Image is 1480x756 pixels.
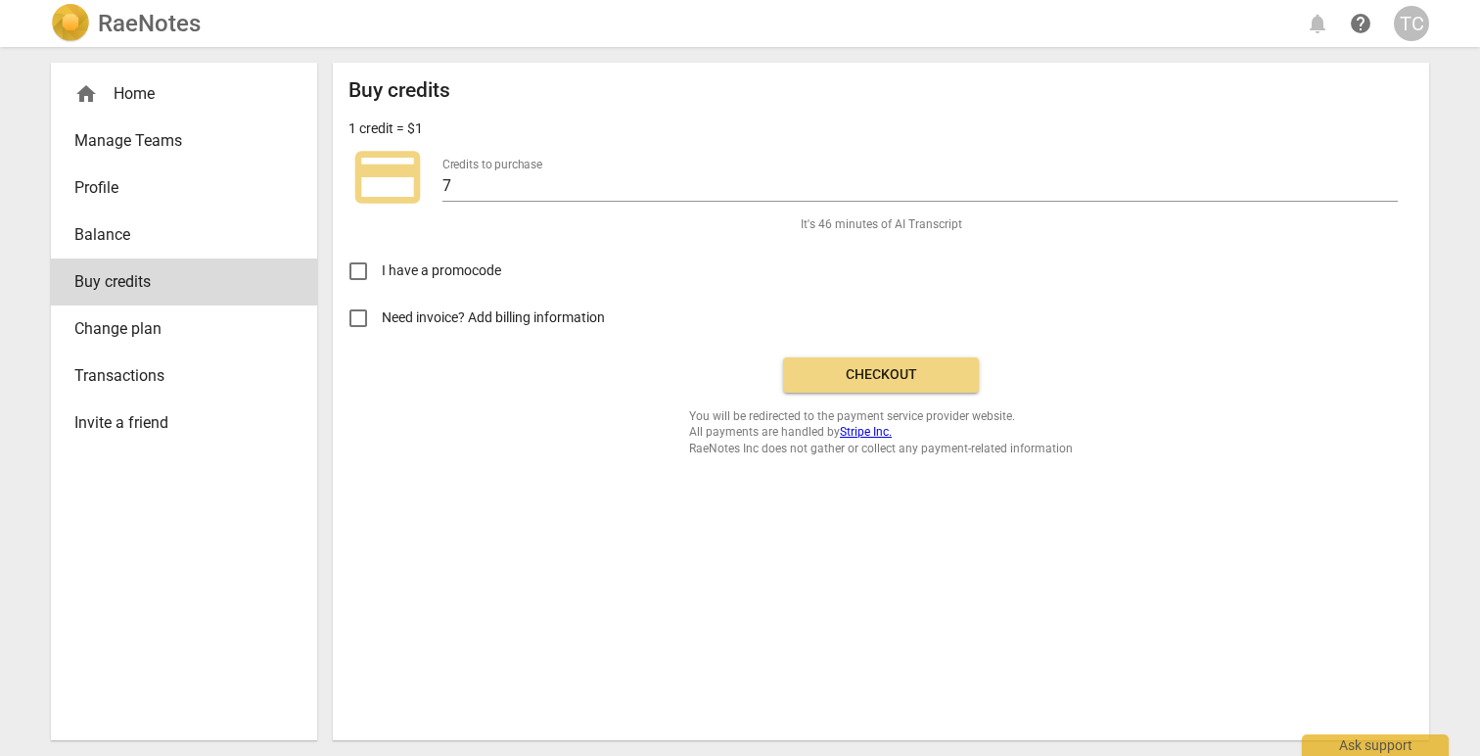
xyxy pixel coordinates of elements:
a: Stripe Inc. [840,425,892,439]
a: Balance [51,212,317,259]
h2: Buy credits [348,78,450,103]
a: Buy credits [51,259,317,306]
span: credit_card [348,138,427,216]
span: It's 46 minutes of AI Transcript [801,216,962,233]
button: TC [1394,6,1429,41]
a: Invite a friend [51,400,317,447]
span: I have a promocode [382,260,501,281]
span: Transactions [74,364,278,388]
span: You will be redirected to the payment service provider website. All payments are handled by RaeNo... [689,408,1073,457]
span: Invite a friend [74,411,278,435]
a: Profile [51,165,317,212]
div: Home [74,82,278,106]
button: Checkout [783,357,979,393]
span: Need invoice? Add billing information [382,307,608,328]
span: Balance [74,223,278,247]
label: Credits to purchase [442,159,542,170]
a: LogoRaeNotes [51,4,201,43]
a: Help [1343,6,1378,41]
span: help [1349,12,1372,35]
span: Checkout [799,365,963,385]
span: Manage Teams [74,129,278,153]
p: 1 credit = $1 [348,118,423,139]
a: Manage Teams [51,118,317,165]
span: Buy credits [74,270,278,294]
img: Logo [51,4,90,43]
span: Profile [74,176,278,200]
a: Change plan [51,306,317,353]
h2: RaeNotes [98,10,201,37]
span: Change plan [74,317,278,341]
a: Transactions [51,353,317,400]
div: Ask support [1302,734,1449,756]
div: Home [51,71,317,118]
span: home [74,82,98,106]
